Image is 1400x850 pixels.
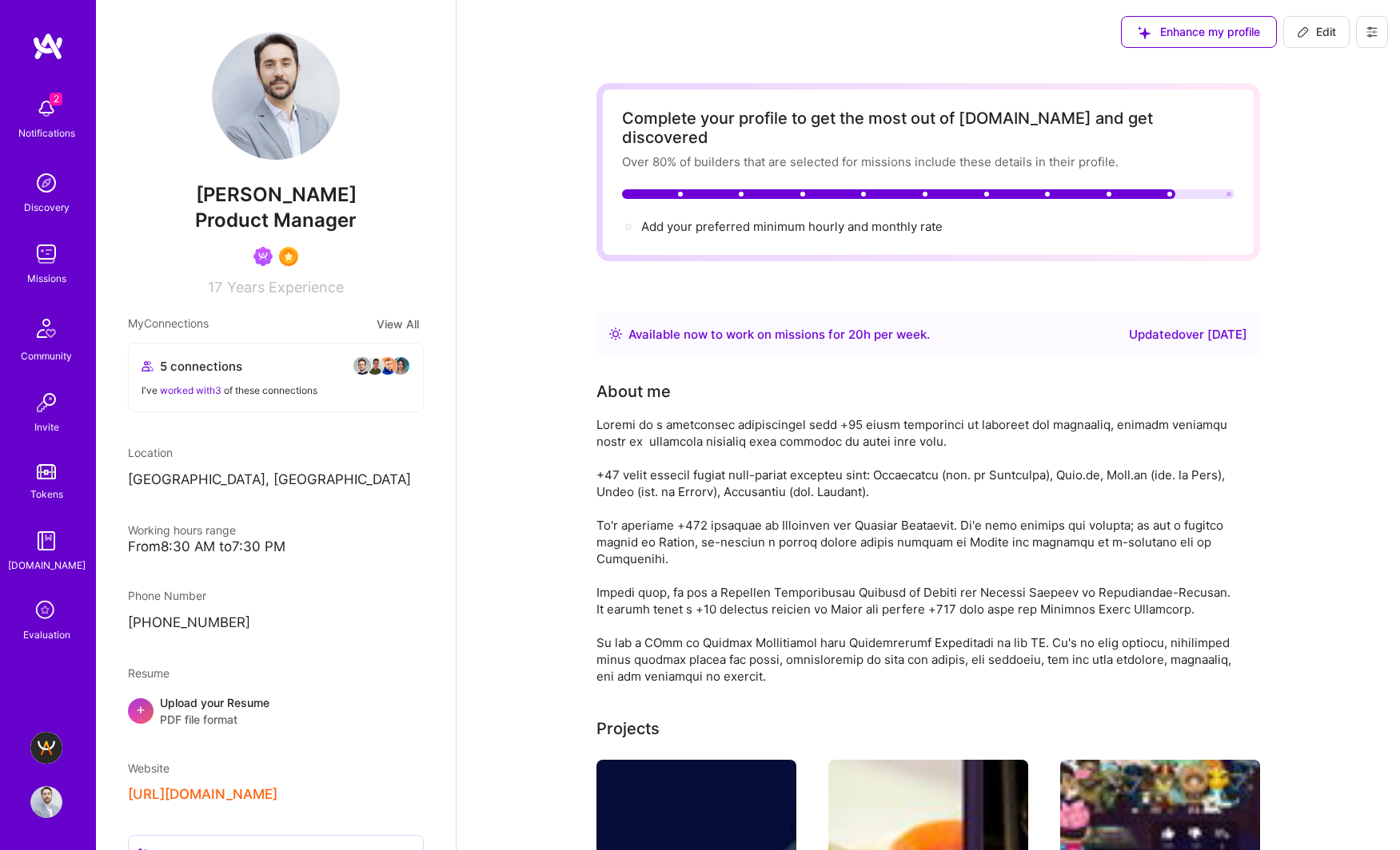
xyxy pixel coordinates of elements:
div: Notifications [18,125,75,141]
div: +Upload your ResumePDF file format [128,694,424,728]
img: Availability [609,328,622,340]
img: Invite [30,387,62,419]
span: Edit [1297,24,1336,40]
div: Missions [27,270,66,287]
p: [PHONE_NUMBER] [128,614,424,633]
div: About me [596,379,671,403]
img: guide book [30,525,62,557]
div: Projects [596,717,660,741]
button: Edit [1283,16,1350,48]
i: icon SelectionTeam [31,596,62,626]
span: PDF file format [160,711,269,728]
span: Add your preferred minimum hourly and monthly rate [641,219,943,234]
div: Loremi do s ametconsec adipiscingel sedd +95 eiusm temporinci ut laboreet dol magnaaliq, enimadm ... [596,416,1236,685]
div: Complete your profile to get the most out of [DOMAIN_NAME] and get discovered [622,109,1234,147]
a: User Avatar [26,786,66,818]
img: A.Team - Grow A.Team's Community & Demand [30,732,62,764]
span: 2 [50,93,62,105]
p: [GEOGRAPHIC_DATA], [GEOGRAPHIC_DATA] [128,471,424,490]
span: 17 [208,279,222,296]
img: Community [27,309,66,348]
div: Evaluation [23,626,70,643]
img: discovery [30,167,62,199]
span: [PERSON_NAME] [128,183,424,207]
img: tokens [37,464,56,479]
div: Upload your Resume [160,694,269,728]
span: 5 connections [160,358,242,375]
img: avatar [365,356,385,375]
i: icon SuggestedTeams [1138,26,1151,39]
div: [DOMAIN_NAME] [8,557,86,574]
img: logo [32,32,64,61]
div: Community [21,348,72,364]
button: View All [372,315,424,333]
span: + [136,701,146,717]
img: avatar [391,356,410,375]
span: worked with 3 [160,384,221,396]
div: Tokens [30,486,63,502]
i: icon Collaborator [142,360,154,372]
img: User Avatar [30,786,62,818]
img: Been on Mission [253,247,273,266]
span: Working hours range [128,523,236,537]
div: From 8:30 AM to 7:30 PM [128,538,424,555]
img: teamwork [30,238,62,270]
div: Discovery [24,199,70,216]
button: Enhance my profile [1121,16,1277,48]
div: Updated over [DATE] [1129,325,1247,344]
span: Enhance my profile [1138,24,1260,40]
div: I've of these connections [142,382,410,399]
div: Invite [34,419,59,435]
span: Product Manager [195,209,357,232]
div: Available now to work on missions for h per week . [628,325,930,344]
button: [URL][DOMAIN_NAME] [128,786,277,803]
img: avatar [353,356,372,375]
span: My Connections [128,315,209,333]
img: User Avatar [212,32,340,160]
img: avatar [378,356,397,375]
span: Website [128,761,170,775]
span: Years Experience [227,279,344,296]
div: Over 80% of builders that are selected for missions include these details in their profile. [622,153,1234,170]
img: bell [30,93,62,125]
span: Phone Number [128,589,206,602]
span: 20 [848,327,864,342]
span: Resume [128,666,170,680]
div: Location [128,444,424,461]
a: A.Team - Grow A.Team's Community & Demand [26,732,66,764]
img: SelectionTeam [279,247,298,266]
button: 5 connectionsavataravataravataravatarI've worked with3 of these connections [128,343,424,412]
